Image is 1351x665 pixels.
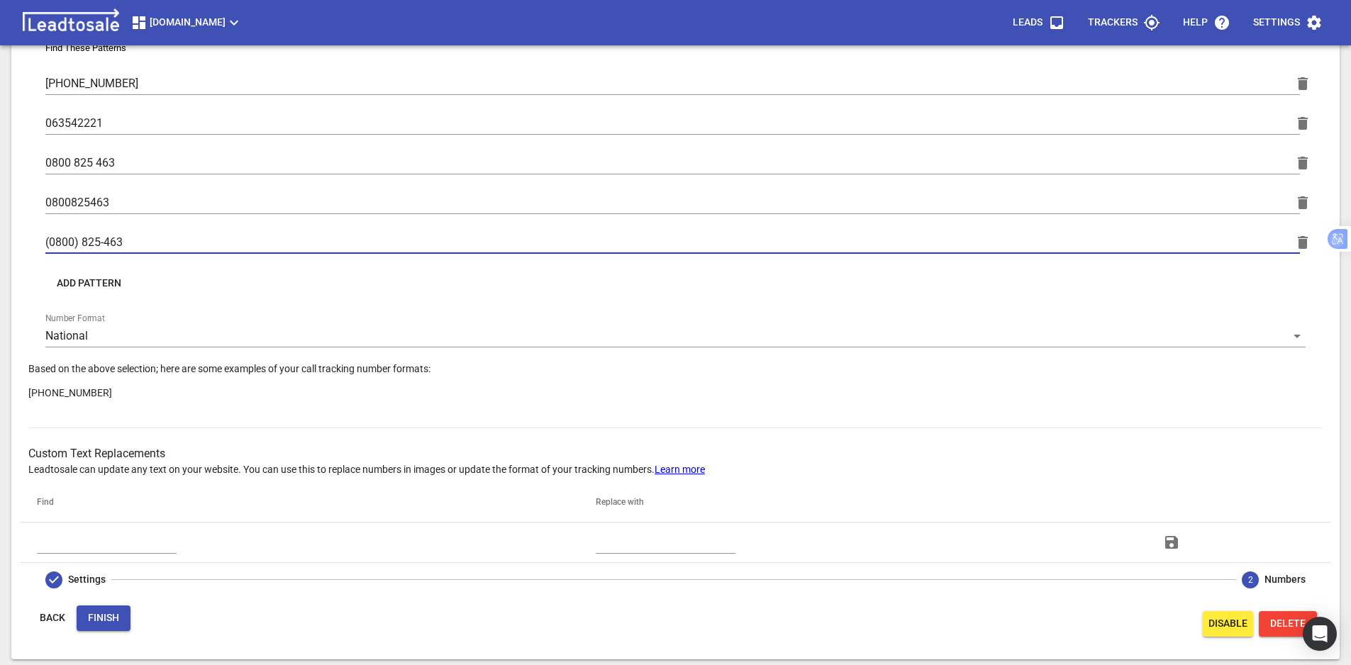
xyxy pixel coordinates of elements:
[40,611,65,625] span: Back
[1183,16,1208,30] p: Help
[130,14,243,31] span: [DOMAIN_NAME]
[1259,611,1317,637] button: Delete
[1270,617,1306,631] span: Delete
[1264,572,1306,587] span: Numbers
[88,611,119,625] span: Finish
[655,464,705,475] a: Learn more
[28,462,1323,491] p: Leadtosale can update any text on your website. You can use this to replace numbers in images or ...
[45,314,104,323] label: Number Format
[77,605,130,631] button: Finish
[1303,617,1337,651] div: Open Intercom Messenger
[28,605,77,631] button: Back
[1248,575,1253,585] text: 2
[1088,16,1138,30] p: Trackers
[1286,186,1320,220] button: Delete
[57,276,121,291] span: Add Pattern
[28,445,1323,462] h3: Custom Text Replacements
[1286,106,1320,140] button: Delete
[579,482,1138,522] th: Replace with
[45,325,1306,347] div: National
[125,9,248,37] button: [DOMAIN_NAME]
[1286,225,1320,259] button: Delete
[1013,16,1043,30] p: Leads
[1286,67,1320,101] button: Delete
[28,33,1323,64] li: Find These Patterns
[1203,611,1253,637] button: Disable
[45,271,133,296] button: Add Pattern
[17,9,125,37] img: logo
[28,362,1323,401] p: Based on the above selection; here are some examples of your call tracking number formats:
[28,386,1323,401] p: [PHONE_NUMBER]
[1155,525,1189,559] button: Save
[1208,617,1247,631] span: Disable
[20,482,579,522] th: Find
[68,572,106,587] span: Settings
[1253,16,1300,30] p: Settings
[1286,146,1320,180] button: Delete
